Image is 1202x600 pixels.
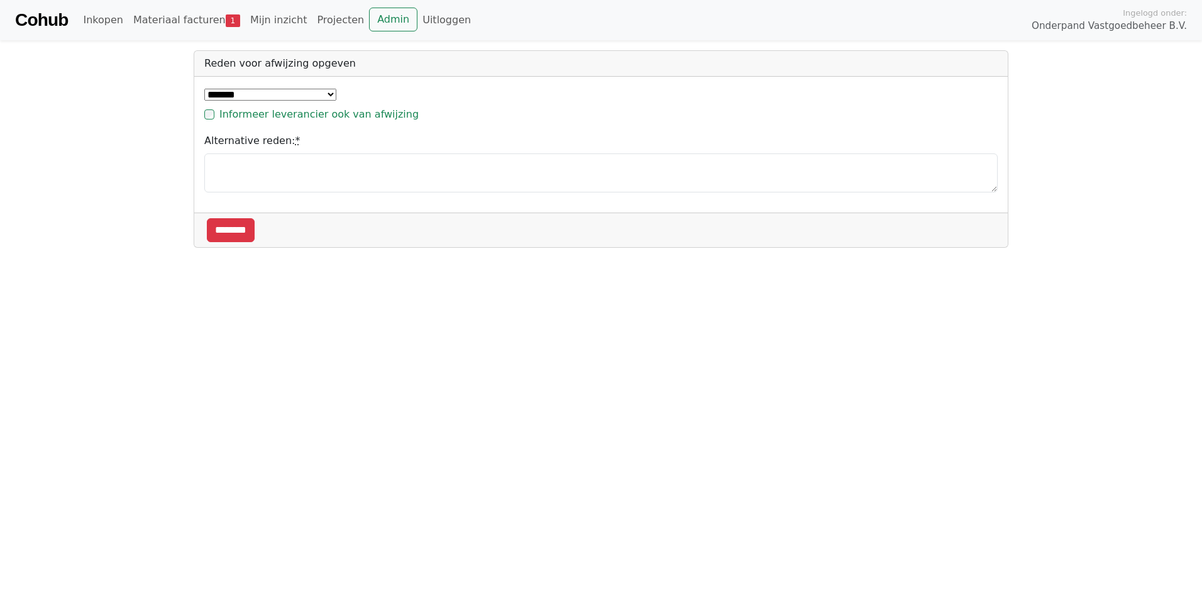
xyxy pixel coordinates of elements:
[295,135,300,147] abbr: required
[1123,7,1187,19] span: Ingelogd onder:
[194,51,1008,77] div: Reden voor afwijzing opgeven
[219,107,419,122] label: Informeer leverancier ook van afwijzing
[245,8,312,33] a: Mijn inzicht
[78,8,128,33] a: Inkopen
[204,133,300,148] label: Alternative reden:
[1032,19,1187,33] span: Onderpand Vastgoedbeheer B.V.
[312,8,369,33] a: Projecten
[15,5,68,35] a: Cohub
[369,8,417,31] a: Admin
[417,8,476,33] a: Uitloggen
[226,14,240,27] span: 1
[128,8,245,33] a: Materiaal facturen1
